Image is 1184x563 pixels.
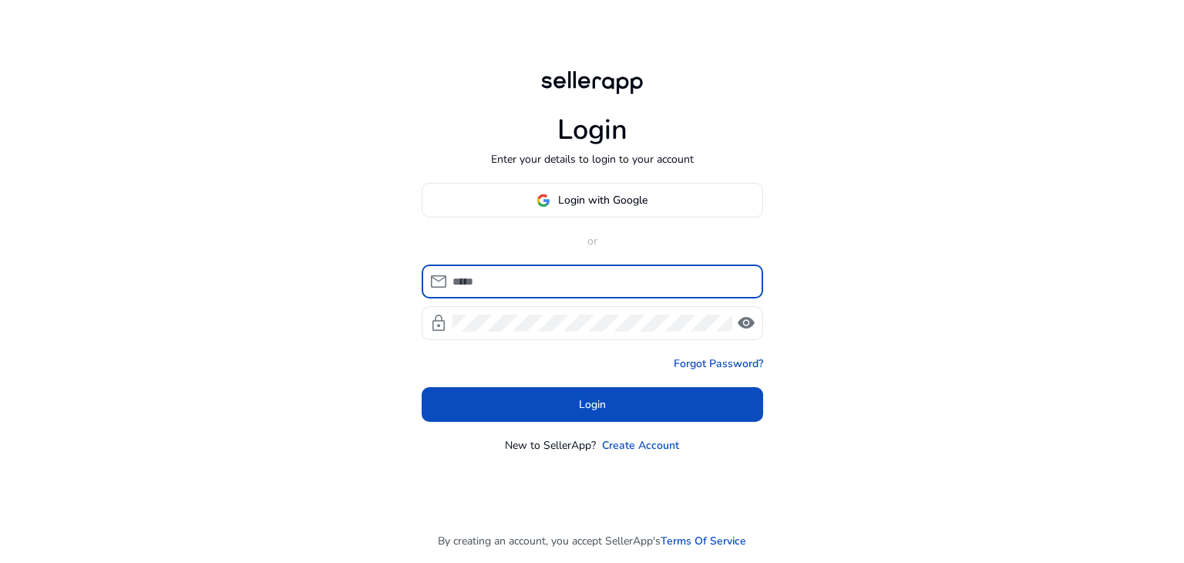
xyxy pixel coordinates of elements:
[579,396,606,413] span: Login
[536,194,550,207] img: google-logo.svg
[558,192,647,208] span: Login with Google
[557,113,627,147] h1: Login
[422,387,763,422] button: Login
[429,314,448,332] span: lock
[505,437,596,453] p: New to SellerApp?
[422,183,763,217] button: Login with Google
[661,533,746,549] a: Terms Of Service
[422,233,763,249] p: or
[429,272,448,291] span: mail
[602,437,679,453] a: Create Account
[674,356,763,372] a: Forgot Password?
[491,151,694,167] p: Enter your details to login to your account
[737,314,755,332] span: visibility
